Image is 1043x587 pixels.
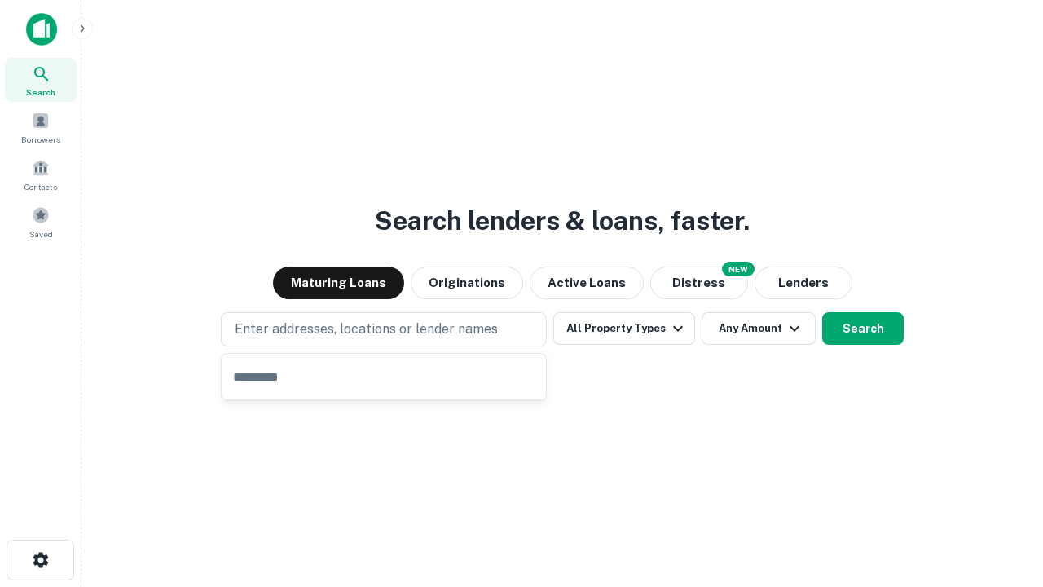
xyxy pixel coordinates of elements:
a: Search [5,58,77,102]
span: Contacts [24,180,57,193]
img: capitalize-icon.png [26,13,57,46]
button: All Property Types [553,312,695,345]
button: Maturing Loans [273,267,404,299]
a: Borrowers [5,105,77,149]
div: NEW [722,262,755,276]
button: Active Loans [530,267,644,299]
p: Enter addresses, locations or lender names [235,320,498,339]
span: Borrowers [21,133,60,146]
button: Any Amount [702,312,816,345]
button: Search distressed loans with lien and other non-mortgage details. [650,267,748,299]
span: Search [26,86,55,99]
button: Search [822,312,904,345]
a: Contacts [5,152,77,196]
button: Originations [411,267,523,299]
iframe: Chat Widget [962,457,1043,535]
button: Lenders [755,267,852,299]
span: Saved [29,227,53,241]
button: Enter addresses, locations or lender names [221,312,547,346]
a: Saved [5,200,77,244]
h3: Search lenders & loans, faster. [375,201,750,241]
